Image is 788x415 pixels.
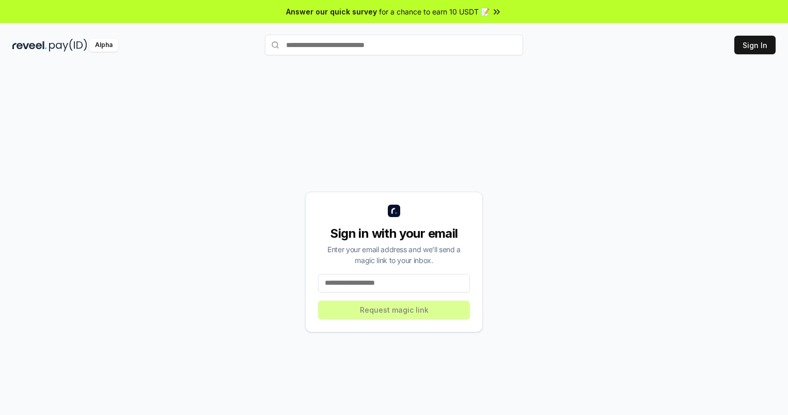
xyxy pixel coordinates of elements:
span: Answer our quick survey [286,6,377,17]
div: Sign in with your email [318,225,470,242]
img: logo_small [388,205,400,217]
button: Sign In [734,36,776,54]
span: for a chance to earn 10 USDT 📝 [379,6,490,17]
div: Enter your email address and we’ll send a magic link to your inbox. [318,244,470,266]
img: reveel_dark [12,39,47,52]
div: Alpha [89,39,118,52]
img: pay_id [49,39,87,52]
